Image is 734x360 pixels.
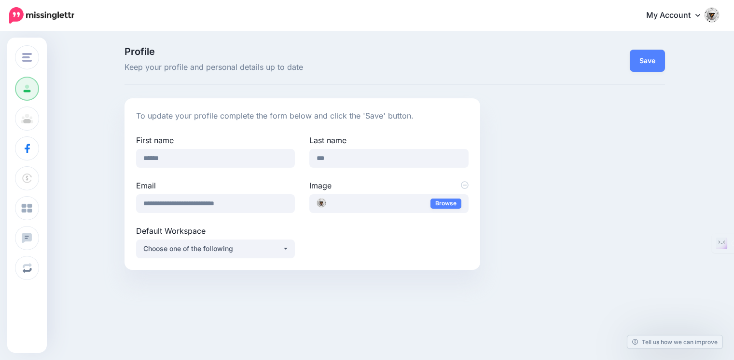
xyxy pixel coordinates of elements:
label: Email [136,180,295,191]
img: Sapp_screens_thumb.png [317,198,326,208]
label: Default Workspace [136,225,295,237]
p: To update your profile complete the form below and click the 'Save' button. [136,110,469,122]
button: Choose one of the following [136,240,295,258]
label: First name [136,134,295,146]
label: Image [309,180,468,191]
span: Keep your profile and personal details up to date [125,61,480,74]
img: menu.png [22,53,32,62]
div: Choose one of the following [143,243,282,254]
label: Last name [309,134,468,146]
a: My Account [637,4,720,27]
button: Save [630,50,665,72]
a: Browse [430,199,461,209]
span: Profile [125,47,480,56]
img: Missinglettr [9,7,74,24]
a: Tell us how we can improve [627,335,722,348]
